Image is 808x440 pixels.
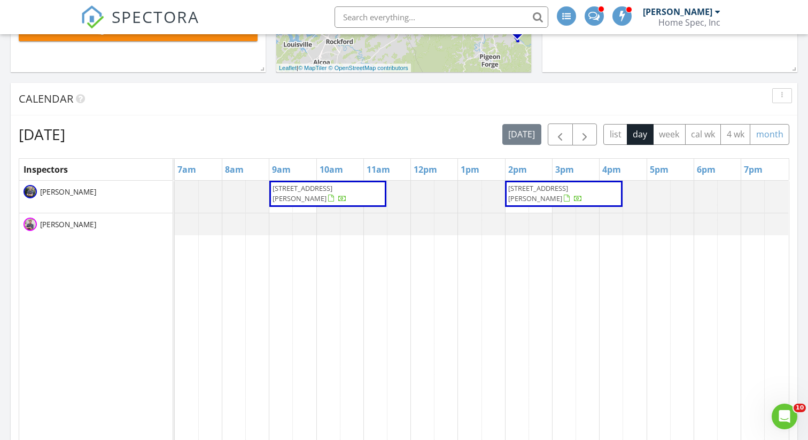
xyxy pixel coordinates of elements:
a: 5pm [647,161,671,178]
a: 4pm [600,161,624,178]
button: Next day [572,123,597,145]
span: [PERSON_NAME] [38,187,98,197]
span: [STREET_ADDRESS][PERSON_NAME] [508,183,568,203]
span: Inspectors [24,164,68,175]
button: week [653,124,686,145]
a: 11am [364,161,393,178]
span: [STREET_ADDRESS][PERSON_NAME] [273,183,332,203]
span: 10 [794,404,806,412]
a: 1pm [458,161,482,178]
button: 4 wk [720,124,750,145]
img: The Best Home Inspection Software - Spectora [81,5,104,29]
a: 9am [269,161,293,178]
img: img_9940.jpg [24,218,37,231]
a: 2pm [506,161,530,178]
div: [PERSON_NAME] [643,6,712,17]
button: day [627,124,654,145]
span: [PERSON_NAME] [38,219,98,230]
a: © MapTiler [298,65,327,71]
a: SPECTORA [81,14,199,37]
button: month [750,124,789,145]
a: 8am [222,161,246,178]
img: img_0037.jpg [24,185,37,198]
span: SPECTORA [112,5,199,28]
a: 6pm [694,161,718,178]
div: 1872 Mitchell Farm Rd, Sevierville, TN 37876 [517,28,524,35]
span: Calendar [19,91,73,106]
div: | [276,64,411,73]
a: 10am [317,161,346,178]
button: list [603,124,627,145]
a: 7am [175,161,199,178]
a: Leaflet [279,65,297,71]
input: Search everything... [335,6,548,28]
iframe: Intercom live chat [772,404,797,429]
div: Home Spec, Inc [658,17,720,28]
a: 12pm [411,161,440,178]
button: Previous day [548,123,573,145]
a: © OpenStreetMap contributors [329,65,408,71]
button: cal wk [685,124,721,145]
a: 3pm [553,161,577,178]
button: [DATE] [502,124,541,145]
h2: [DATE] [19,123,65,145]
a: 7pm [741,161,765,178]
